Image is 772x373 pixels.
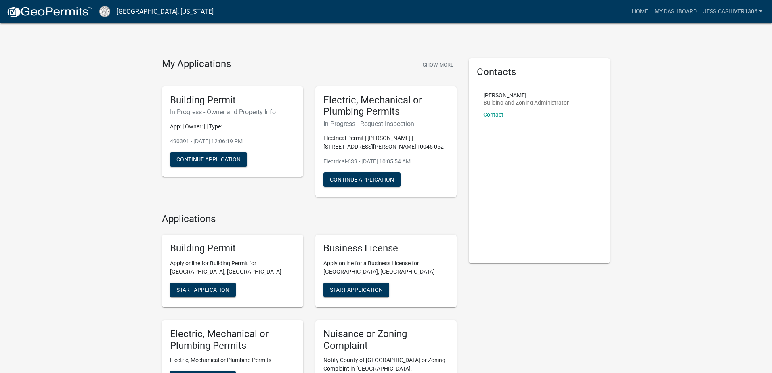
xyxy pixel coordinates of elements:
p: Electrical Permit | [PERSON_NAME] | [STREET_ADDRESS][PERSON_NAME] | 0045 052 [323,134,449,151]
h5: Business License [323,243,449,254]
h6: In Progress - Request Inspection [323,120,449,128]
h5: Electric, Mechanical or Plumbing Permits [323,94,449,118]
p: Building and Zoning Administrator [483,100,569,105]
button: Show More [420,58,457,71]
button: Start Application [323,283,389,297]
a: [GEOGRAPHIC_DATA], [US_STATE] [117,5,214,19]
h5: Building Permit [170,243,295,254]
p: [PERSON_NAME] [483,92,569,98]
h5: Contacts [477,66,602,78]
h4: Applications [162,213,457,225]
h5: Electric, Mechanical or Plumbing Permits [170,328,295,352]
a: Home [629,4,651,19]
h5: Nuisance or Zoning Complaint [323,328,449,352]
p: 490391 - [DATE] 12:06:19 PM [170,137,295,146]
p: Apply online for Building Permit for [GEOGRAPHIC_DATA], [GEOGRAPHIC_DATA] [170,259,295,276]
h6: In Progress - Owner and Property Info [170,108,295,116]
p: Electrical-639 - [DATE] 10:05:54 AM [323,157,449,166]
a: My Dashboard [651,4,700,19]
h4: My Applications [162,58,231,70]
button: Continue Application [170,152,247,167]
img: Cook County, Georgia [99,6,110,17]
a: Contact [483,111,503,118]
button: Continue Application [323,172,401,187]
span: Start Application [176,286,229,293]
p: App: | Owner: | | Type: [170,122,295,131]
p: Apply online for a Business License for [GEOGRAPHIC_DATA], [GEOGRAPHIC_DATA] [323,259,449,276]
p: Electric, Mechanical or Plumbing Permits [170,356,295,365]
h5: Building Permit [170,94,295,106]
button: Start Application [170,283,236,297]
a: JessicaShiver1306 [700,4,766,19]
span: Start Application [330,286,383,293]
